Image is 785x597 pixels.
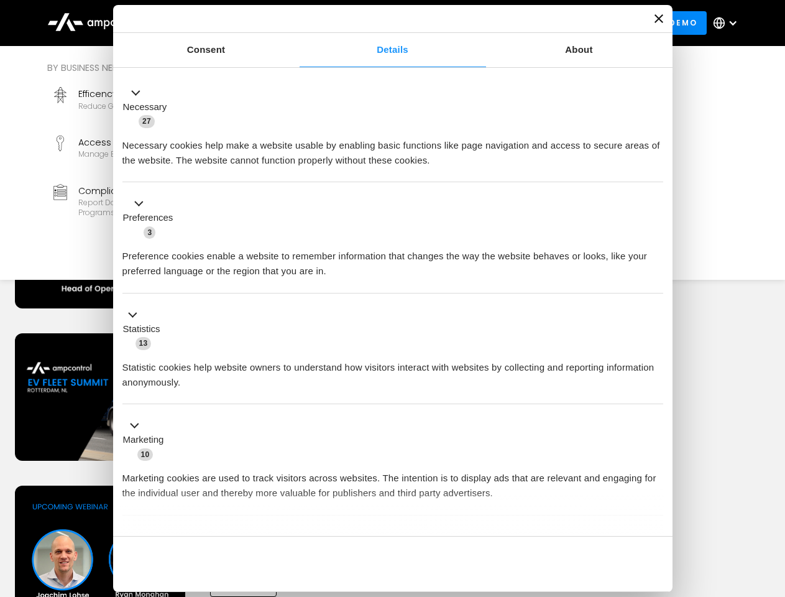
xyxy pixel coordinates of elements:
div: Statistic cookies help website owners to understand how visitors interact with websites by collec... [122,351,663,390]
a: ComplianceReport data and stay compliant with EV programs [47,179,246,223]
label: Preferences [123,211,173,225]
a: About [486,33,673,67]
span: 13 [135,337,152,349]
div: Access Control [78,136,228,149]
a: Consent [113,33,300,67]
a: Access ControlManage EV charger security and access [47,131,246,174]
button: Okay [484,546,663,582]
span: 3 [144,226,155,239]
label: Statistics [123,322,160,336]
label: Necessary [123,100,167,114]
div: Preference cookies enable a website to remember information that changes the way the website beha... [122,239,663,279]
a: Details [300,33,486,67]
a: EfficencyReduce grid contraints and fuel costs [47,82,246,126]
div: Necessary cookies help make a website usable by enabling basic functions like page navigation and... [122,129,663,168]
span: 2 [205,531,217,544]
button: Marketing (10) [122,419,172,462]
div: Report data and stay compliant with EV programs [78,198,241,217]
div: By business need [47,61,450,75]
span: 27 [139,115,155,127]
div: Reduce grid contraints and fuel costs [78,101,221,111]
label: Marketing [123,433,164,447]
div: Marketing cookies are used to track visitors across websites. The intention is to display ads tha... [122,461,663,501]
div: Compliance [78,184,241,198]
span: 10 [137,448,154,461]
button: Close banner [654,14,663,23]
button: Necessary (27) [122,85,175,129]
button: Unclassified (2) [122,529,224,545]
div: Manage EV charger security and access [78,149,228,159]
button: Statistics (13) [122,307,168,351]
button: Preferences (3) [122,197,181,240]
div: Efficency [78,87,221,101]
